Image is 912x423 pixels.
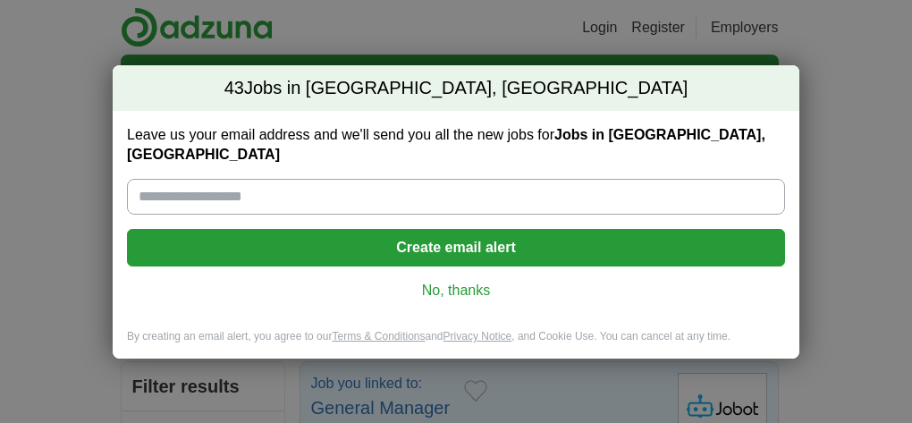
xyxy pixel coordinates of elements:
[113,65,799,112] h2: Jobs in [GEOGRAPHIC_DATA], [GEOGRAPHIC_DATA]
[443,330,512,343] a: Privacy Notice
[127,229,785,266] button: Create email alert
[127,125,785,165] label: Leave us your email address and we'll send you all the new jobs for
[113,329,799,359] div: By creating an email alert, you agree to our and , and Cookie Use. You can cancel at any time.
[141,281,771,300] a: No, thanks
[332,330,425,343] a: Terms & Conditions
[224,76,244,101] span: 43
